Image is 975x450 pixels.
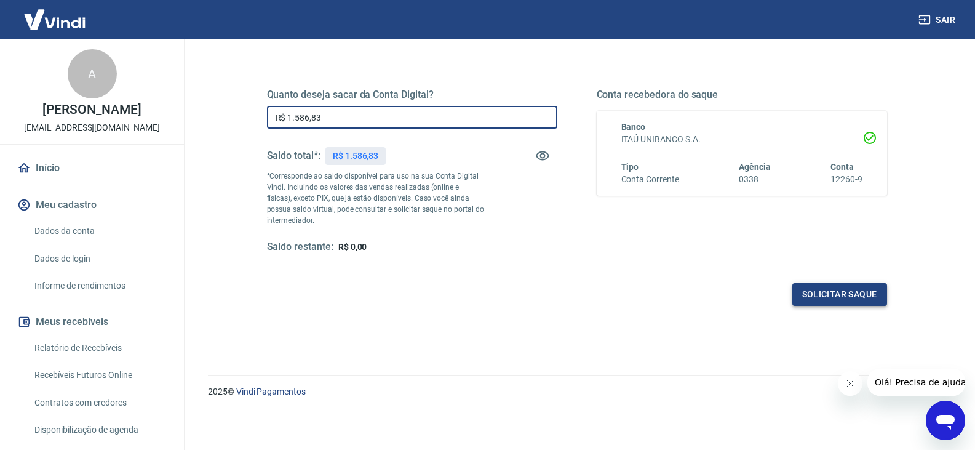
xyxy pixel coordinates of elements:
p: R$ 1.586,83 [333,150,378,163]
iframe: Fechar mensagem [838,371,862,396]
a: Dados de login [30,246,169,271]
span: Conta [830,162,854,172]
h5: Conta recebedora do saque [597,89,887,101]
img: Vindi [15,1,95,38]
p: [EMAIL_ADDRESS][DOMAIN_NAME] [24,121,160,134]
span: R$ 0,00 [338,242,367,252]
button: Meus recebíveis [15,308,169,335]
a: Início [15,155,169,182]
span: Tipo [621,162,639,172]
span: Agência [739,162,771,172]
a: Disponibilização de agenda [30,417,169,443]
div: A [68,49,117,98]
h6: ITAÚ UNIBANCO S.A. [621,133,862,146]
a: Contratos com credores [30,390,169,416]
button: Meu cadastro [15,191,169,219]
span: Olá! Precisa de ajuda? [7,9,103,18]
iframe: Botão para abrir a janela de mensagens [926,401,965,440]
h5: Saldo restante: [267,241,333,254]
button: Sair [916,9,960,31]
a: Informe de rendimentos [30,273,169,299]
h5: Saldo total*: [267,150,320,162]
p: [PERSON_NAME] [42,103,141,116]
p: *Corresponde ao saldo disponível para uso na sua Conta Digital Vindi. Incluindo os valores das ve... [267,171,485,226]
h6: 0338 [739,173,771,186]
p: 2025 © [208,385,945,398]
button: Solicitar saque [792,283,887,306]
h6: 12260-9 [830,173,862,186]
a: Recebíveis Futuros Online [30,363,169,388]
h6: Conta Corrente [621,173,679,186]
h5: Quanto deseja sacar da Conta Digital? [267,89,557,101]
a: Dados da conta [30,219,169,244]
iframe: Mensagem da empresa [867,369,965,396]
span: Banco [621,122,646,132]
a: Relatório de Recebíveis [30,335,169,361]
a: Vindi Pagamentos [236,387,306,396]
